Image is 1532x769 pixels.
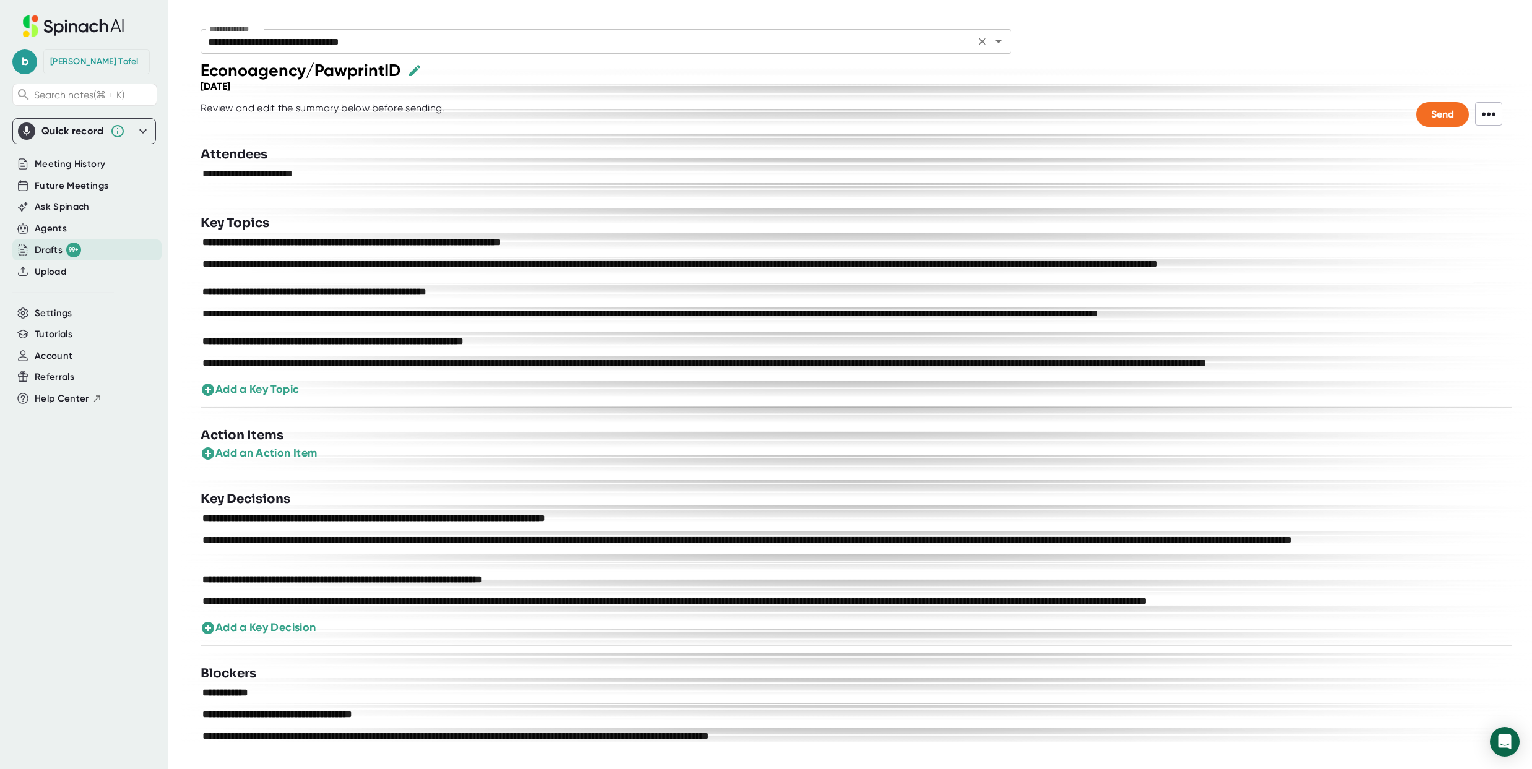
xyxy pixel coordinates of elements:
[201,445,317,462] button: Add an Action Item
[201,145,267,164] h3: Attendees
[35,370,74,384] button: Referrals
[201,426,283,445] h3: Action Items
[1475,102,1502,126] span: •••
[50,56,139,67] div: Beth Tofel
[35,349,72,363] button: Account
[35,157,105,171] button: Meeting History
[35,392,102,406] button: Help Center
[201,60,400,80] div: Econoagency/PawprintID
[201,490,290,509] h3: Key Decisions
[66,243,81,257] div: 99+
[18,119,150,144] div: Quick record
[35,200,90,214] button: Ask Spinach
[35,327,72,342] button: Tutorials
[35,392,89,406] span: Help Center
[201,664,256,683] h3: Blockers
[201,381,299,398] button: Add a Key Topic
[990,33,1007,50] button: Open
[1431,108,1454,120] span: Send
[35,179,108,193] button: Future Meetings
[974,33,991,50] button: Clear
[35,306,72,320] button: Settings
[201,619,316,636] button: Add a Key Decision
[35,265,66,279] button: Upload
[41,125,104,137] div: Quick record
[1416,102,1469,127] button: Send
[201,80,230,92] div: [DATE]
[35,243,81,257] button: Drafts 99+
[201,214,269,233] h3: Key Topics
[35,243,81,257] div: Drafts
[1490,727,1520,757] div: Open Intercom Messenger
[12,49,37,74] span: b
[35,221,67,236] button: Agents
[34,89,124,101] span: Search notes (⌘ + K)
[201,102,445,127] div: Review and edit the summary below before sending.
